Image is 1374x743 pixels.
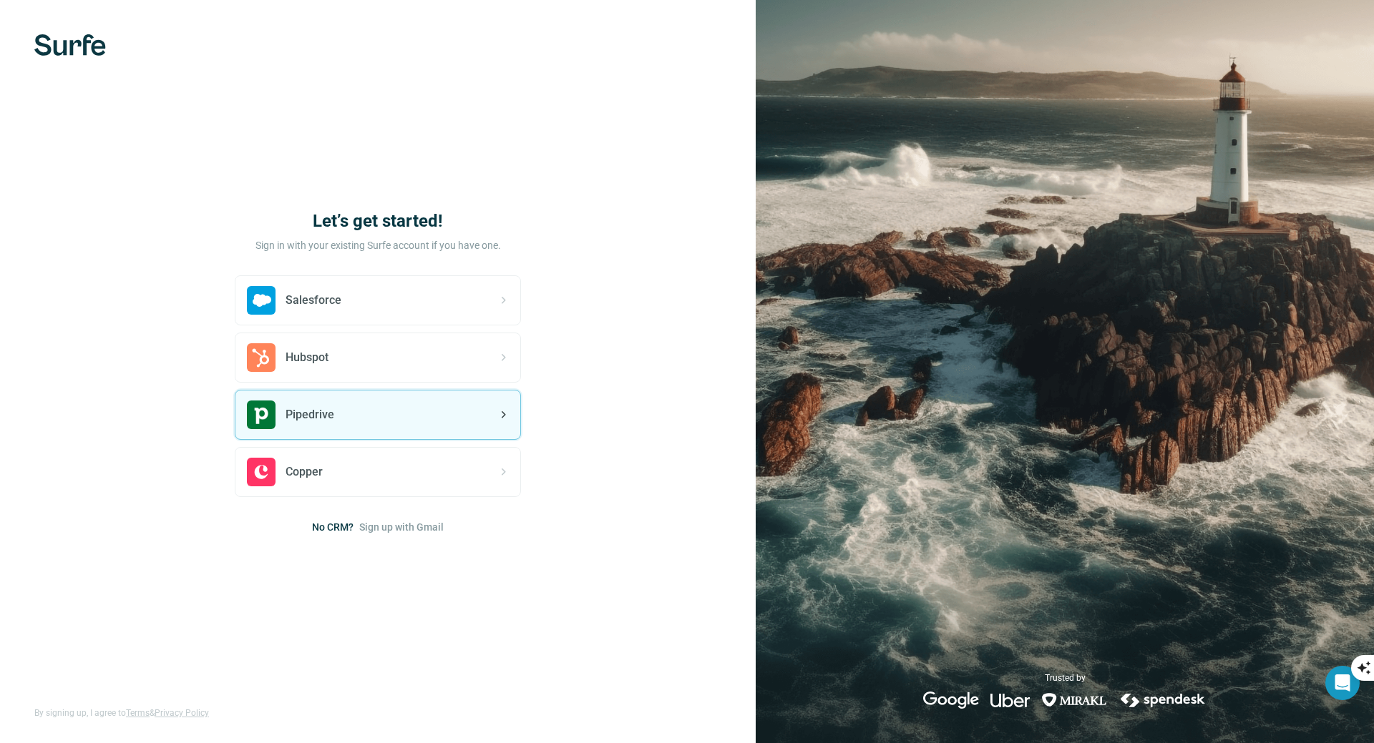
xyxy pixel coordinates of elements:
span: Salesforce [286,292,341,309]
a: Privacy Policy [155,708,209,718]
img: copper's logo [247,458,276,486]
img: uber's logo [990,692,1030,709]
h1: Let’s get started! [235,210,521,232]
img: salesforce's logo [247,286,276,315]
a: Terms [126,708,150,718]
img: spendesk's logo [1119,692,1207,709]
span: No CRM? [312,520,354,534]
span: Copper [286,463,323,481]
img: mirakl's logo [1041,692,1107,709]
span: Pipedrive [286,406,334,423]
span: By signing up, I agree to & [34,707,209,719]
button: Sign up with Gmail [359,520,444,534]
p: Trusted by [1045,671,1086,684]
img: google's logo [923,692,979,709]
img: hubspot's logo [247,343,276,372]
div: Open Intercom Messenger [1325,666,1360,700]
img: Surfe's logo [34,34,106,56]
span: Hubspot [286,349,328,366]
img: pipedrive's logo [247,400,276,429]
p: Sign in with your existing Surfe account if you have one. [255,238,501,252]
